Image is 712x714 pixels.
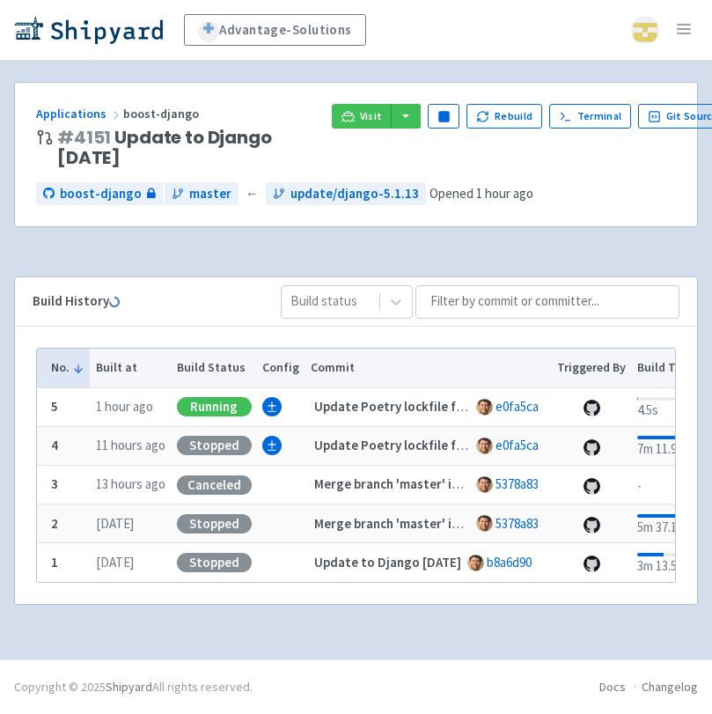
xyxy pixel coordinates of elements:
div: 5m 37.1s [637,511,696,538]
div: 7m 11.9s [637,432,696,460]
div: Stopped [177,514,252,534]
th: Triggered By [552,349,632,387]
div: Stopped [177,553,252,572]
time: 1 hour ago [96,398,153,415]
div: Stopped [177,436,252,455]
time: [DATE] [96,515,134,532]
b: 2 [51,515,58,532]
b: 5 [51,398,58,415]
strong: Update Poetry lockfile for newest version of Django ([DATE]) [314,398,672,415]
time: [DATE] [96,554,134,570]
a: Applications [36,106,123,121]
strong: Update Poetry lockfile for newest version of Django ([DATE]) [314,437,672,453]
span: Opened [429,185,533,202]
time: 13 hours ago [96,475,165,492]
th: Config [257,349,305,387]
a: update/django-5.1.13 [266,182,426,206]
input: Filter by commit or committer... [415,285,679,319]
a: e0fa5ca [495,398,539,415]
div: Build History [33,291,253,312]
span: master [189,184,231,204]
th: Commit [305,349,552,387]
span: Update to Django [DATE] [57,128,318,168]
a: Changelog [642,679,698,695]
div: 4.5s [637,394,696,421]
a: master [165,182,239,206]
time: 1 hour ago [476,185,533,202]
a: Docs [599,679,626,695]
a: Advantage-Solutions [184,14,366,46]
b: 4 [51,437,58,453]
a: Terminal [549,104,631,129]
th: Build Status [171,349,257,387]
button: Show compose file diff [262,397,282,416]
a: 5378a83 [495,515,539,532]
div: Canceled [177,475,252,495]
span: boost-django [123,106,202,121]
span: boost-django [60,184,142,204]
span: update/django-5.1.13 [290,184,419,204]
span: ← [246,184,259,204]
div: 3m 13.5s [637,549,696,577]
a: 5378a83 [495,475,539,492]
strong: Merge branch 'master' into update/django-5.1.13 [314,515,604,532]
div: Running [177,397,252,416]
button: Rebuild [466,104,542,129]
button: Pause [428,104,459,129]
strong: Update to Django [DATE] [314,554,461,570]
a: boost-django [36,182,163,206]
th: Build Time [632,349,702,387]
div: Copyright © 2025 All rights reserved. [14,678,253,696]
strong: Merge branch 'master' into update/django-5.1.13 [314,475,604,492]
b: 3 [51,475,58,492]
a: Shipyard [106,679,152,695]
div: - [637,473,696,497]
b: 1 [51,554,58,570]
a: #4151 [57,125,111,150]
button: Show compose file diff [262,436,282,455]
button: No. [51,358,84,377]
a: Visit [332,104,392,129]
th: Built at [90,349,171,387]
time: 11 hours ago [96,437,165,453]
a: b8a6d90 [487,554,532,570]
a: e0fa5ca [495,437,539,453]
span: Visit [360,109,383,123]
img: Shipyard logo [14,16,163,44]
